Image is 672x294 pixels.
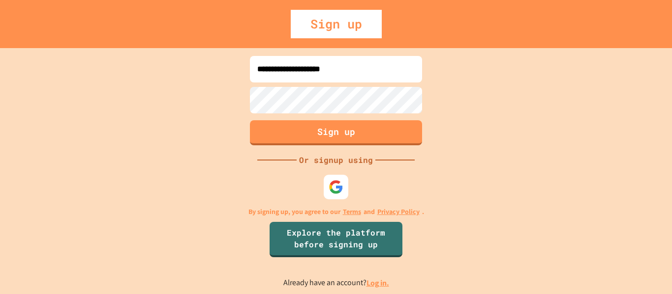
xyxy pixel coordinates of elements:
[283,277,389,289] p: Already have an account?
[329,180,343,194] img: google-icon.svg
[297,154,375,166] div: Or signup using
[291,10,382,38] div: Sign up
[270,222,402,257] a: Explore the platform before signing up
[343,207,361,217] a: Terms
[367,278,389,288] a: Log in.
[248,207,424,217] p: By signing up, you agree to our and .
[250,120,422,145] button: Sign up
[377,207,420,217] a: Privacy Policy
